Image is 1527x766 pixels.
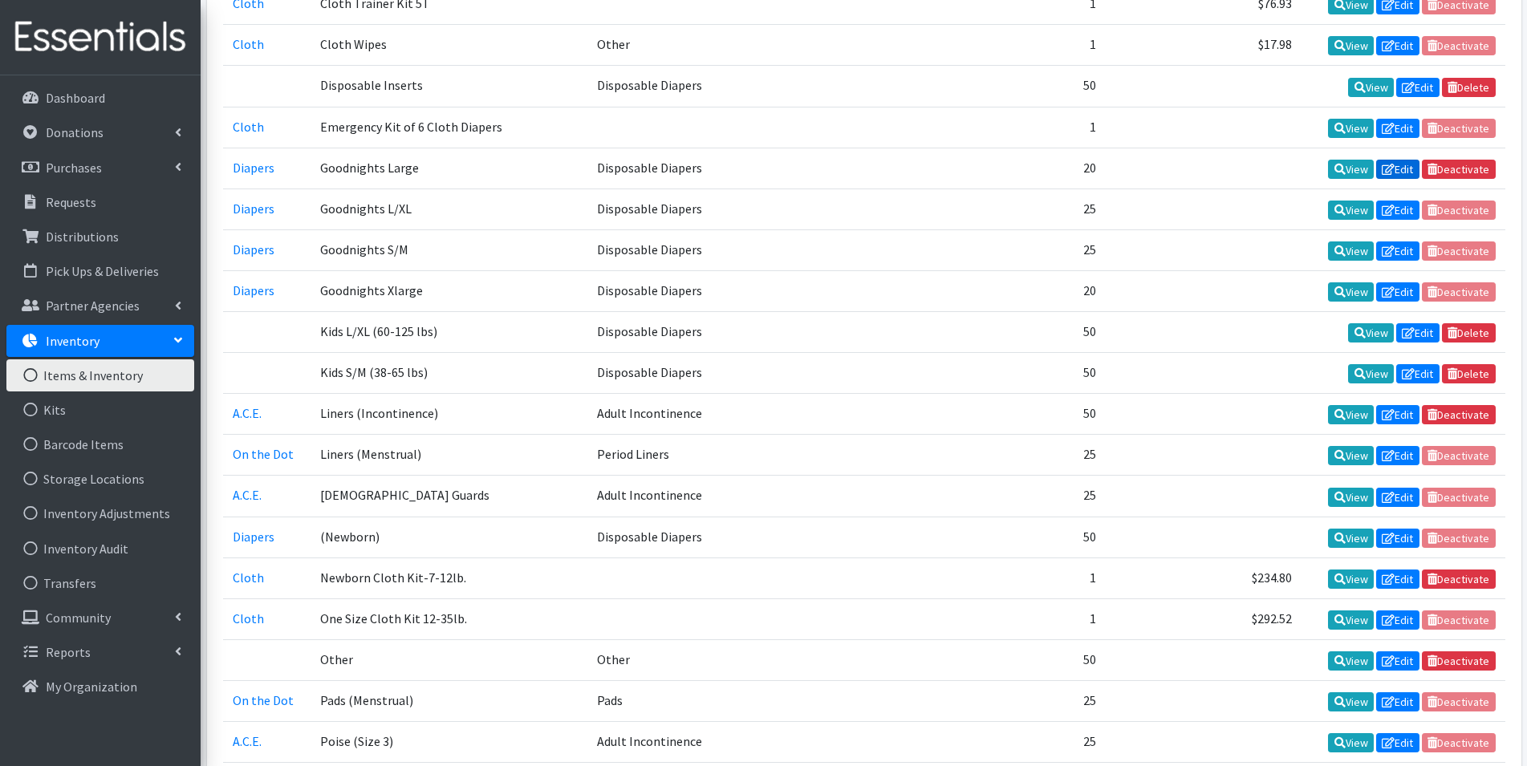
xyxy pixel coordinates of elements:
td: Liners (Menstrual) [311,435,588,476]
td: 20 [940,270,1106,311]
a: Diapers [233,160,274,176]
a: Deactivate [1422,651,1496,671]
td: $292.52 [1106,598,1302,639]
a: Cloth [233,119,264,135]
a: Dashboard [6,82,194,114]
a: Edit [1376,36,1419,55]
a: Kits [6,394,194,426]
td: 1 [940,25,1106,66]
a: Edit [1376,692,1419,711]
td: 50 [940,312,1106,353]
a: Diapers [233,529,274,545]
a: Deactivate [1422,569,1496,589]
td: Newborn Cloth Kit-7-12lb. [311,557,588,598]
a: On the Dot [233,446,294,462]
td: Goodnights S/M [311,229,588,270]
p: Partner Agencies [46,298,140,314]
td: Other [311,639,588,680]
a: Edit [1376,241,1419,261]
a: Edit [1376,160,1419,179]
a: Storage Locations [6,463,194,495]
td: 25 [940,722,1106,763]
td: 1 [940,557,1106,598]
td: Disposable Diapers [587,229,775,270]
a: View [1328,610,1374,630]
td: Poise (Size 3) [311,722,588,763]
td: Goodnights L/XL [311,188,588,229]
a: Delete [1442,364,1496,383]
p: Inventory [46,333,99,349]
a: Edit [1376,733,1419,752]
td: Disposable Diapers [587,353,775,394]
a: Edit [1396,364,1440,383]
a: Deactivate [1422,160,1496,179]
a: My Organization [6,671,194,703]
a: On the Dot [233,692,294,708]
td: Adult Incontinence [587,394,775,435]
a: View [1348,364,1394,383]
a: View [1328,282,1374,302]
td: $234.80 [1106,557,1302,598]
td: [DEMOGRAPHIC_DATA] Guards [311,476,588,517]
a: View [1348,78,1394,97]
a: Cloth [233,610,264,626]
td: 50 [940,353,1106,394]
td: 25 [940,681,1106,722]
td: Disposable Diapers [587,517,775,557]
a: View [1328,241,1374,261]
a: View [1328,160,1374,179]
a: Community [6,602,194,634]
a: Diapers [233,241,274,257]
a: Inventory [6,325,194,357]
td: 50 [940,517,1106,557]
a: View [1348,323,1394,342]
a: A.C.E. [233,733,262,749]
td: Goodnights Large [311,148,588,188]
a: Edit [1376,569,1419,589]
td: Other [587,639,775,680]
a: Edit [1376,446,1419,465]
td: Other [587,25,775,66]
a: Delete [1442,323,1496,342]
td: 25 [940,188,1106,229]
td: Adult Incontinence [587,722,775,763]
a: Edit [1376,488,1419,507]
a: Requests [6,186,194,218]
td: Kids S/M (38-65 lbs) [311,353,588,394]
a: Donations [6,116,194,148]
a: View [1328,488,1374,507]
a: Deactivate [1422,405,1496,424]
td: 50 [940,394,1106,435]
td: 1 [940,107,1106,148]
a: Edit [1396,323,1440,342]
td: 50 [940,66,1106,107]
td: (Newborn) [311,517,588,557]
td: Disposable Diapers [587,188,775,229]
a: Purchases [6,152,194,184]
a: Cloth [233,569,264,586]
a: View [1328,446,1374,465]
p: Requests [46,194,96,210]
td: Disposable Diapers [587,270,775,311]
a: Edit [1376,529,1419,548]
img: HumanEssentials [6,10,194,64]
td: Disposable Inserts [311,66,588,107]
a: View [1328,733,1374,752]
td: Disposable Diapers [587,312,775,353]
td: 25 [940,476,1106,517]
td: $17.98 [1106,25,1302,66]
a: Edit [1376,282,1419,302]
a: Diapers [233,282,274,298]
td: Disposable Diapers [587,148,775,188]
a: Items & Inventory [6,359,194,391]
a: Transfers [6,567,194,599]
td: Emergency Kit of 6 Cloth Diapers [311,107,588,148]
a: Inventory Adjustments [6,497,194,529]
td: Goodnights Xlarge [311,270,588,311]
td: 1 [940,598,1106,639]
p: My Organization [46,679,137,695]
a: View [1328,36,1374,55]
td: Liners (Incontinence) [311,394,588,435]
p: Reports [46,644,91,660]
td: One Size Cloth Kit 12-35lb. [311,598,588,639]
